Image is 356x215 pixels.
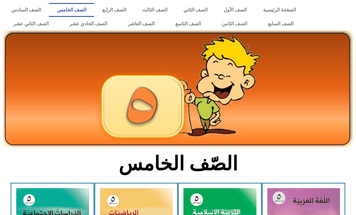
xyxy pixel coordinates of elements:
a: الصف العاشر [118,17,165,31]
a: الصف الرابع [94,3,134,17]
a: الصف الحادي عشر [59,17,118,31]
a: الصف الأول [216,3,255,17]
a: الصف الخامس [49,3,94,17]
a: الصف الثامن [211,17,257,31]
a: الصف الثالث [134,3,175,17]
a: الصف الثاني [176,3,216,17]
a: الصف السادس [3,3,49,17]
h2: الصّف الخامس [78,152,278,175]
a: الصفحة الرئيسية [255,3,304,17]
a: الصف الثاني عشر [3,17,59,31]
a: الصف السابع [257,17,304,31]
a: الصف التاسع [165,17,211,31]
